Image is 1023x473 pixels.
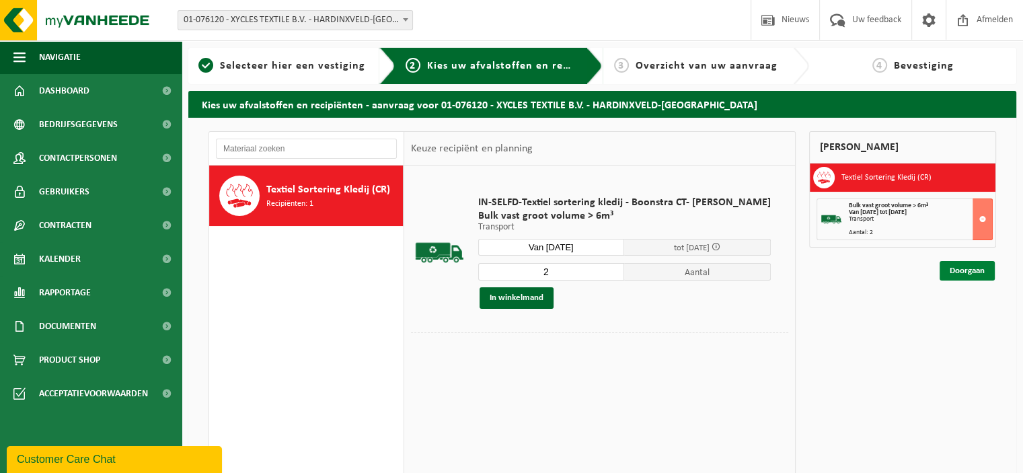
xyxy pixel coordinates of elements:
span: Textiel Sortering Kledij (CR) [266,182,390,198]
span: IN-SELFD-Textiel sortering kledij - Boonstra CT- [PERSON_NAME] [478,196,771,209]
input: Materiaal zoeken [216,139,397,159]
a: Doorgaan [940,261,995,281]
span: 01-076120 - XYCLES TEXTILE B.V. - HARDINXVELD-GIESSENDAM [178,10,413,30]
span: Navigatie [39,40,81,74]
span: 01-076120 - XYCLES TEXTILE B.V. - HARDINXVELD-GIESSENDAM [178,11,412,30]
span: Product Shop [39,343,100,377]
input: Selecteer datum [478,239,625,256]
span: 3 [614,58,629,73]
span: Overzicht van uw aanvraag [636,61,778,71]
iframe: chat widget [7,443,225,473]
div: Keuze recipiënt en planning [404,132,539,166]
button: In winkelmand [480,287,554,309]
span: Gebruikers [39,175,89,209]
button: Textiel Sortering Kledij (CR) Recipiënten: 1 [209,166,404,226]
strong: Van [DATE] tot [DATE] [849,209,907,216]
span: Kalender [39,242,81,276]
h3: Textiel Sortering Kledij (CR) [841,167,932,188]
span: tot [DATE] [674,244,710,252]
span: 4 [872,58,887,73]
span: Contactpersonen [39,141,117,175]
span: Bulk vast groot volume > 6m³ [478,209,771,223]
h2: Kies uw afvalstoffen en recipiënten - aanvraag voor 01-076120 - XYCLES TEXTILE B.V. - HARDINXVELD... [188,91,1016,117]
div: Aantal: 2 [849,229,992,236]
span: Contracten [39,209,91,242]
span: Documenten [39,310,96,343]
p: Transport [478,223,771,232]
span: Bedrijfsgegevens [39,108,118,141]
span: Recipiënten: 1 [266,198,313,211]
span: Kies uw afvalstoffen en recipiënten [427,61,612,71]
span: 1 [198,58,213,73]
span: Bevestiging [894,61,954,71]
span: Bulk vast groot volume > 6m³ [849,202,928,209]
span: Dashboard [39,74,89,108]
div: Transport [849,216,992,223]
span: 2 [406,58,420,73]
span: Acceptatievoorwaarden [39,377,148,410]
div: [PERSON_NAME] [809,131,996,163]
span: Aantal [624,263,771,281]
span: Selecteer hier een vestiging [220,61,365,71]
span: Rapportage [39,276,91,310]
a: 1Selecteer hier een vestiging [195,58,369,74]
